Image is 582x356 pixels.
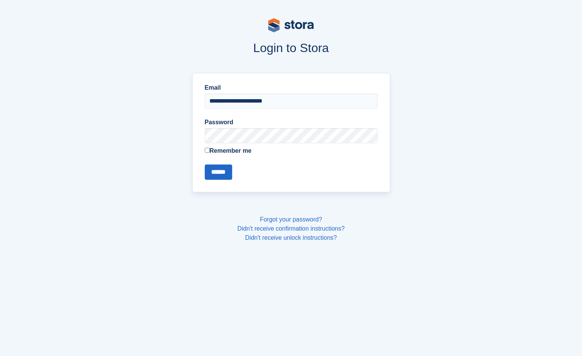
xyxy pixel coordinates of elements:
[205,118,378,127] label: Password
[205,148,210,153] input: Remember me
[237,225,345,232] a: Didn't receive confirmation instructions?
[260,216,322,223] a: Forgot your password?
[268,18,314,32] img: stora-logo-53a41332b3708ae10de48c4981b4e9114cc0af31d8433b30ea865607fb682f29.svg
[245,234,337,241] a: Didn't receive unlock instructions?
[205,146,378,155] label: Remember me
[205,83,378,92] label: Email
[47,41,535,55] h1: Login to Stora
